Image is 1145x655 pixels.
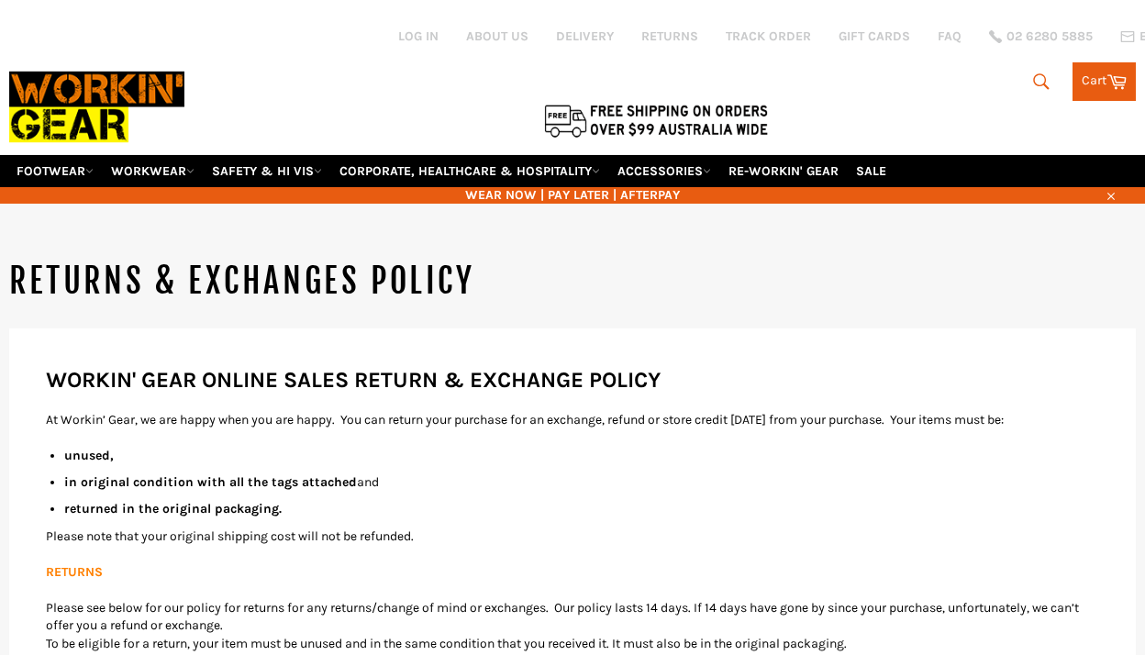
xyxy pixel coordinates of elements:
a: Cart [1073,62,1136,101]
strong: returned in the original packaging. [64,501,282,516]
img: Workin Gear leaders in Workwear, Safety Boots, PPE, Uniforms. Australia's No.1 in Workwear [9,60,184,154]
a: ABOUT US [466,28,528,45]
a: GIFT CARDS [839,28,910,45]
a: WORKWEAR [104,155,202,187]
a: CORPORATE, HEALTHCARE & HOSPITALITY [332,155,607,187]
a: 02 6280 5885 [989,30,1093,43]
a: RE-WORKIN' GEAR [721,155,846,187]
img: Flat $9.95 shipping Australia wide [541,101,771,139]
span: 02 6280 5885 [1006,30,1093,43]
strong: unused, [64,448,114,463]
a: SAFETY & HI VIS [205,155,329,187]
p: Please see below for our policy for returns for any returns/change of mind or exchanges. Our poli... [46,599,1099,652]
a: ACCESSORIES [610,155,718,187]
a: DELIVERY [556,28,614,45]
p: Please note that your original shipping cost will not be refunded. [46,527,1099,545]
a: SALE [849,155,894,187]
strong: WORKIN' GEAR ONLINE SALES RETURN & EXCHANGE POLICY [46,367,661,393]
a: RETURNS [641,28,698,45]
span: WEAR NOW | PAY LATER | AFTERPAY [9,186,1136,204]
li: and [64,473,1099,491]
a: FOOTWEAR [9,155,101,187]
strong: in original condition with all the tags attached [64,474,357,490]
a: TRACK ORDER [726,28,811,45]
a: Log in [398,28,439,44]
a: FAQ [938,28,962,45]
h1: RETURNS & EXCHANGES POLICY [9,259,1136,305]
strong: RETURNS [46,564,103,580]
p: At Workin’ Gear, we are happy when you are happy. You can return your purchase for an exchange, r... [46,411,1099,428]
